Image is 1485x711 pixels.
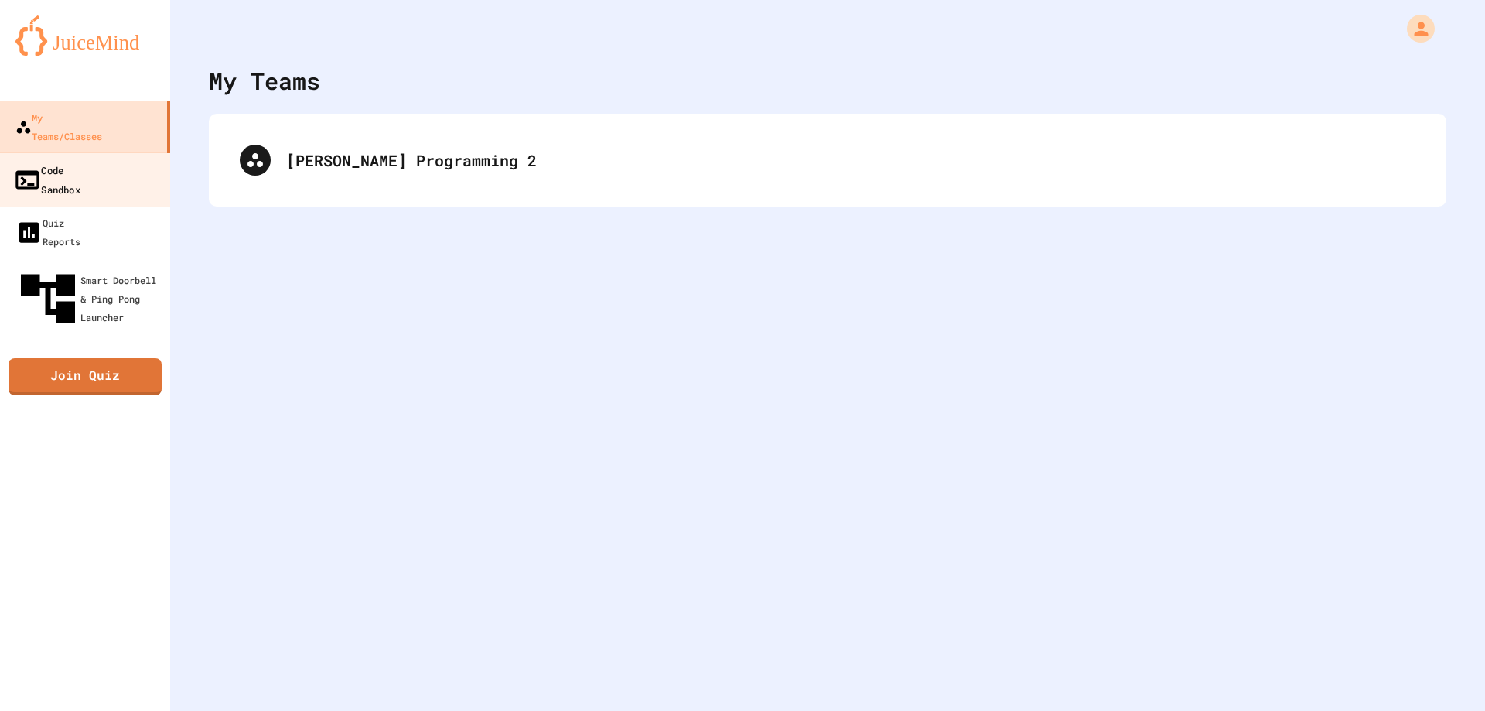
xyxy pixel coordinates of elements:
div: [PERSON_NAME] Programming 2 [286,149,1415,172]
div: [PERSON_NAME] Programming 2 [224,129,1431,191]
img: logo-orange.svg [15,15,155,56]
a: Join Quiz [9,358,162,395]
div: My Teams/Classes [15,108,102,145]
div: Code Sandbox [13,160,80,198]
div: My Account [1391,11,1439,46]
div: Quiz Reports [15,214,80,251]
div: My Teams [209,63,320,98]
div: Smart Doorbell & Ping Pong Launcher [15,266,164,331]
